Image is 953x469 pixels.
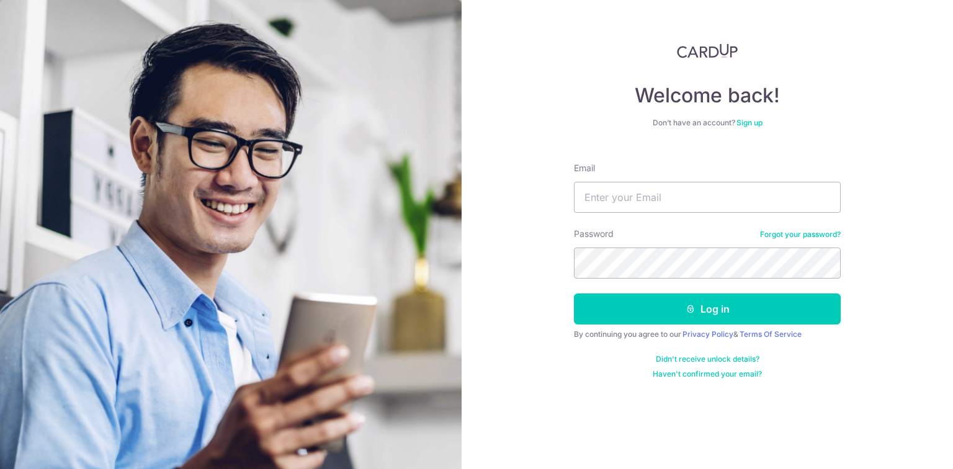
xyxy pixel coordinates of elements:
[656,354,759,364] a: Didn't receive unlock details?
[736,118,763,127] a: Sign up
[653,369,762,379] a: Haven't confirmed your email?
[574,228,614,240] label: Password
[740,329,802,339] a: Terms Of Service
[677,43,738,58] img: CardUp Logo
[574,83,841,108] h4: Welcome back!
[574,329,841,339] div: By continuing you agree to our &
[574,118,841,128] div: Don’t have an account?
[574,182,841,213] input: Enter your Email
[682,329,733,339] a: Privacy Policy
[760,230,841,239] a: Forgot your password?
[574,293,841,324] button: Log in
[574,162,595,174] label: Email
